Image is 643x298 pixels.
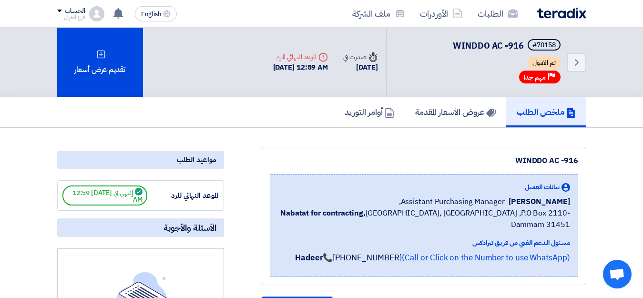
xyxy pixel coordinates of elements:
a: 📞 [323,252,333,264]
div: الحساب [65,7,85,15]
a: أوامر التوريد [334,97,405,127]
div: صدرت في [343,52,378,62]
div: فرع الخزان [57,15,85,20]
h5: WINDDO AC -916 [453,39,562,52]
h5: ملخص الطلب [517,106,576,117]
div: WINDDO AC -916 [270,155,578,166]
a: ملخص الطلب [506,97,586,127]
span: مهم جدا [524,73,546,82]
img: Teradix logo [537,8,586,19]
img: profile_test.png [89,6,104,21]
p: ‪‪‪‪[PHONE_NUMBER]‬‬‬ [295,252,570,264]
span: [GEOGRAPHIC_DATA], [GEOGRAPHIC_DATA] ,P.O Box 2110- Dammam 31451 [278,207,570,230]
div: الموعد النهائي للرد [273,52,328,62]
div: Open chat [603,260,632,288]
button: English [135,6,177,21]
h5: عروض الأسعار المقدمة [415,106,496,117]
a: الطلبات [470,2,525,25]
a: عروض الأسعار المقدمة [405,97,506,127]
div: #70158 [532,42,556,49]
span: الأسئلة والأجوبة [163,222,216,233]
span: بيانات العميل [525,182,560,192]
a: ملف الشركة [345,2,412,25]
span: [PERSON_NAME] [509,196,570,207]
a: (Call or Click on the Number to use WhatsApp) [402,252,570,264]
div: [DATE] [343,62,378,73]
div: مسئول الدعم الفني من فريق تيرادكس [278,238,570,248]
a: الأوردرات [412,2,470,25]
span: Assistant Purchasing Manager, [399,196,505,207]
span: WINDDO AC -916 [453,39,524,52]
div: تقديم عرض أسعار [57,28,143,97]
span: تم القبول [528,57,561,69]
span: إنتهي في [DATE] 12:59 AM [62,185,147,206]
h5: أوامر التوريد [345,106,394,117]
b: Nabatat for contracting, [280,207,366,219]
div: الموعد النهائي للرد [147,190,219,201]
div: مواعيد الطلب [57,151,224,169]
span: English [141,11,161,18]
strong: Hadeer [295,252,323,264]
div: [DATE] 12:59 AM [273,62,328,73]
